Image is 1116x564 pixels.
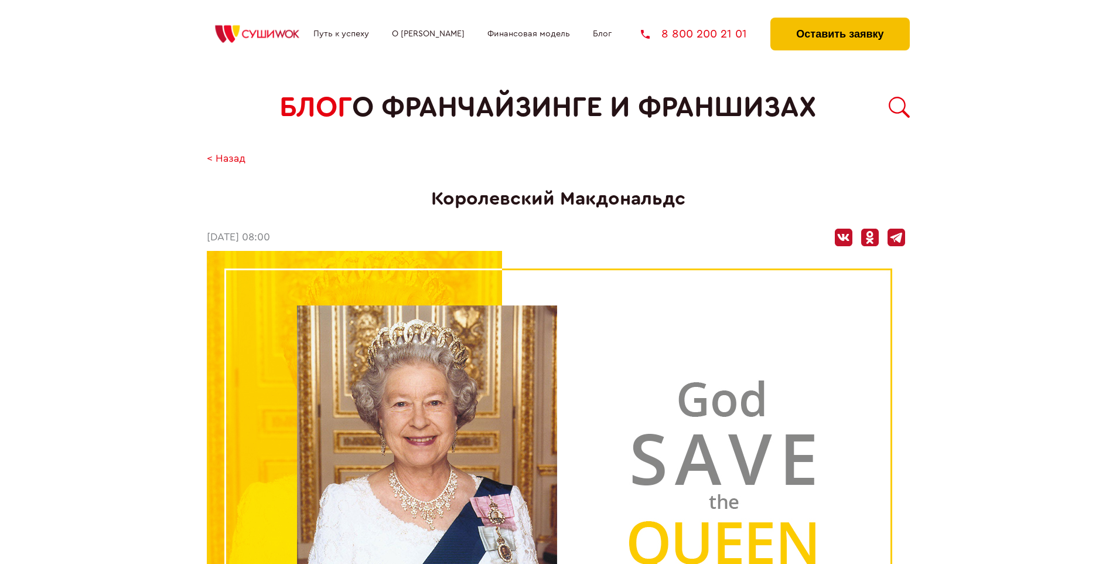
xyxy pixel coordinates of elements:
span: о франчайзинге и франшизах [352,91,816,124]
a: Путь к успеху [313,29,369,39]
a: 8 800 200 21 01 [641,28,747,40]
a: Блог [593,29,612,39]
a: Финансовая модель [487,29,570,39]
span: 8 800 200 21 01 [661,28,747,40]
a: < Назад [207,153,245,165]
h1: Королевский Макдональдс [207,188,910,210]
button: Оставить заявку [770,18,909,50]
span: БЛОГ [279,91,352,124]
time: [DATE] 08:00 [207,232,270,244]
a: О [PERSON_NAME] [392,29,465,39]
